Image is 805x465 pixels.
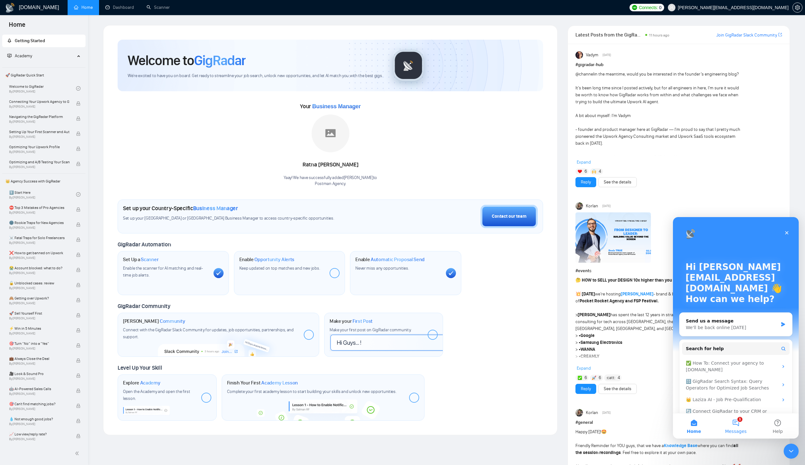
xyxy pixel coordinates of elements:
[261,380,298,386] span: Academy Lesson
[9,295,69,301] span: 🙈 Getting over Upwork?
[618,375,620,381] span: 4
[76,162,80,166] span: lock
[76,101,80,106] span: lock
[9,325,69,332] span: ⚡ Win in 5 Minutes
[575,409,583,417] img: Korlan
[76,434,80,438] span: lock
[784,444,799,459] iframe: Intercom live chat
[9,265,69,271] span: 😭 Account blocked: what to do?
[575,177,596,187] button: Reply
[585,168,587,175] span: 6
[76,298,80,302] span: lock
[586,409,598,416] span: Korlan
[581,179,591,186] a: Reply
[602,52,611,58] span: [DATE]
[239,256,295,263] h1: Enable
[9,98,69,105] span: Connecting Your Upwork Agency to GigRadar
[9,401,69,407] span: 🎯 Can't find matching jobs?
[9,226,69,230] span: By [PERSON_NAME]
[9,271,69,275] span: By [PERSON_NAME]
[76,147,80,151] span: lock
[9,301,69,305] span: By [PERSON_NAME]
[355,266,409,271] span: Never miss any opportunities.
[118,241,171,248] span: GigRadar Automation
[592,376,596,380] img: 🚀
[673,217,799,439] iframe: Intercom live chat
[76,358,80,363] span: lock
[353,318,373,324] span: First Post
[15,38,45,43] span: Getting Started
[578,376,582,380] img: ✅
[312,115,349,152] img: placeholder.png
[76,192,80,197] span: check-circle
[76,343,80,348] span: lock
[9,188,76,201] a: 1️⃣ Start HereBy[PERSON_NAME]
[300,103,361,110] span: Your
[586,203,598,210] span: Korlan
[592,169,596,174] img: 🙌
[193,205,238,212] span: Business Manager
[284,181,377,187] p: Postman Agency .
[601,429,607,434] span: 🤩
[140,380,160,386] span: Academy
[639,4,658,11] span: Connects:
[284,175,377,187] div: Yaay! We have successfully added [PERSON_NAME] to
[649,33,669,37] span: 11 hours ago
[123,318,185,324] h1: [PERSON_NAME]
[9,286,69,290] span: By [PERSON_NAME]
[123,256,158,263] h1: Set Up a
[3,69,85,81] span: 🚀 GigRadar Quick Start
[76,222,80,227] span: lock
[118,303,170,310] span: GigRadar Community
[575,51,583,59] img: Vadym
[76,116,80,121] span: lock
[575,267,782,274] h1: # events
[575,61,782,68] h1: # gigradar-hub
[577,366,591,371] span: Expand
[632,5,637,10] img: upwork-logo.png
[598,384,637,394] button: See the details
[158,328,279,356] img: slackcommunity-bg.png
[480,205,538,228] button: Contact our team
[9,431,69,437] span: 📈 Low view/reply rate?
[9,407,69,411] span: By [PERSON_NAME]
[9,159,69,165] span: Optimizing and A/B Testing Your Scanner for Better Results
[123,389,190,401] span: Open the Academy and open the first lesson.
[578,312,610,317] strong: [PERSON_NAME]
[604,179,631,186] a: See the details
[7,38,12,43] span: rocket
[312,103,361,109] span: Business Manager
[9,114,69,120] span: Navigating the GigRadar Platform
[123,327,294,339] span: Connect with the GigRadar Slack Community for updates, job opportunities, partnerships, and support.
[76,268,80,272] span: lock
[254,256,294,263] span: Opportunity Alerts
[580,361,595,366] strong: Mawari
[128,73,383,79] span: We're excited to have you on board. Get ready to streamline your job search, unlock new opportuni...
[9,377,69,381] span: By [PERSON_NAME]
[793,5,802,10] span: setting
[580,354,599,359] strong: CREAMLY
[76,238,80,242] span: lock
[76,328,80,333] span: lock
[582,277,690,283] strong: HOW to SELL your DESIGN 10x higher than you do now?
[580,340,622,345] strong: Samsung Electronics
[9,120,69,124] span: By [PERSON_NAME]
[602,203,611,209] span: [DATE]
[586,52,598,59] span: Vadym
[599,168,601,175] span: 4
[284,160,377,170] div: Ratna [PERSON_NAME]
[128,52,246,69] h1: Welcome to
[669,5,674,10] span: user
[330,327,411,333] span: Make your first post on GigRadar community.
